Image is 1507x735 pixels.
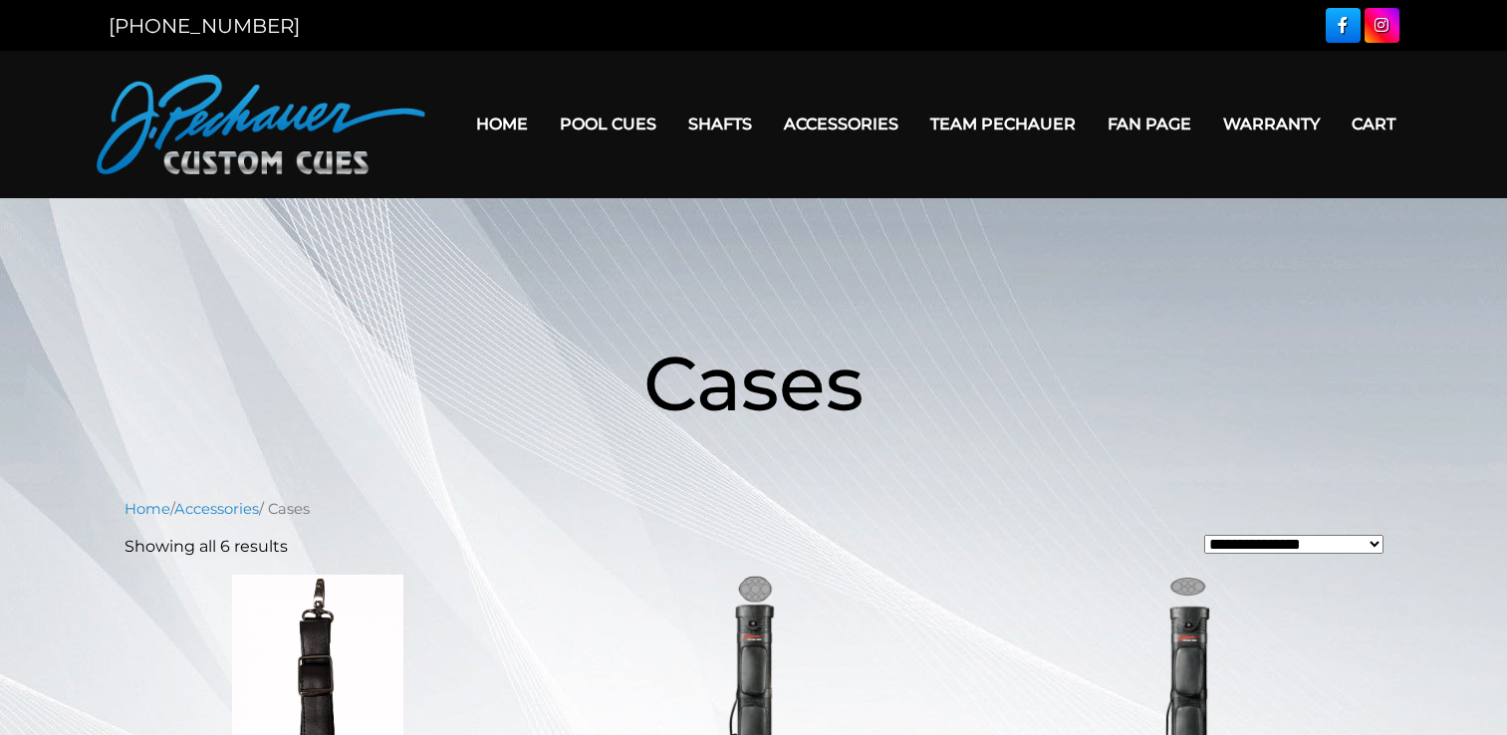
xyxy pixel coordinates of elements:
[914,99,1092,149] a: Team Pechauer
[1092,99,1207,149] a: Fan Page
[460,99,544,149] a: Home
[125,535,288,559] p: Showing all 6 results
[125,500,170,518] a: Home
[544,99,672,149] a: Pool Cues
[109,14,300,38] a: [PHONE_NUMBER]
[125,498,1383,520] nav: Breadcrumb
[1207,99,1336,149] a: Warranty
[174,500,259,518] a: Accessories
[1204,535,1383,554] select: Shop order
[643,337,864,429] span: Cases
[768,99,914,149] a: Accessories
[1336,99,1411,149] a: Cart
[97,75,425,174] img: Pechauer Custom Cues
[672,99,768,149] a: Shafts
